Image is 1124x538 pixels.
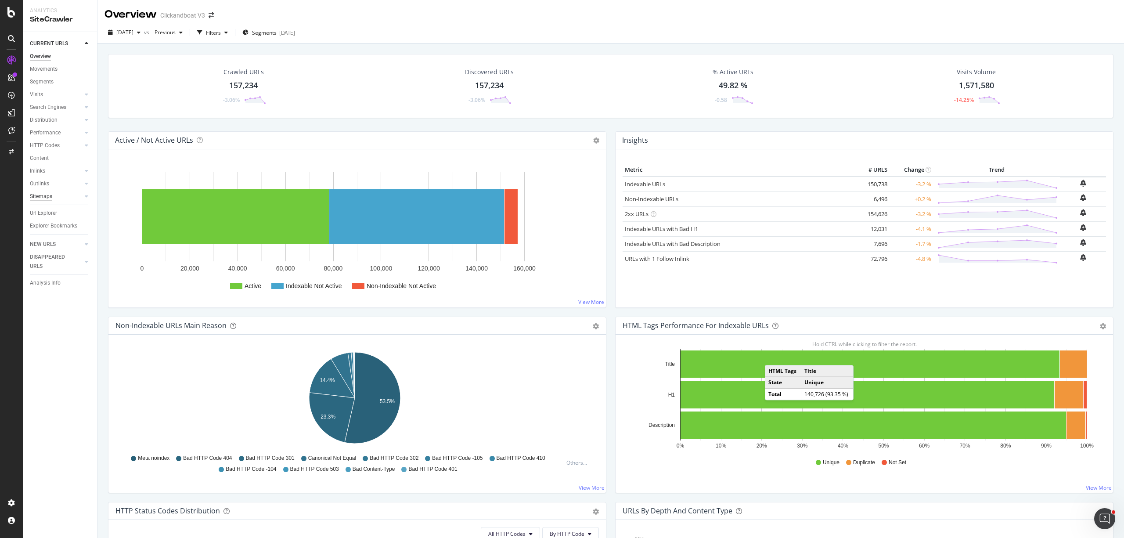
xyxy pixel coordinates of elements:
[252,29,277,36] span: Segments
[226,466,276,473] span: Bad HTTP Code -104
[854,236,890,251] td: 7,696
[648,422,675,428] text: Description
[246,455,295,462] span: Bad HTTP Code 301
[30,154,91,163] a: Content
[801,377,853,389] td: Unique
[854,206,890,221] td: 154,626
[890,251,933,266] td: -4.8 %
[677,443,684,449] text: 0%
[30,179,82,188] a: Outlinks
[30,116,58,125] div: Distribution
[1094,508,1115,529] iframe: Intercom live chat
[625,180,665,188] a: Indexable URLs
[579,484,605,491] a: View More
[320,377,335,383] text: 14.4%
[30,141,82,150] a: HTTP Codes
[765,365,801,377] td: HTML Tags
[765,377,801,389] td: State
[194,25,231,40] button: Filters
[223,96,240,104] div: -3.06%
[367,282,436,289] text: Non-Indexable Not Active
[380,398,395,404] text: 53.5%
[308,455,356,462] span: Canonical Not Equal
[719,80,748,91] div: 49.82 %
[229,80,258,91] div: 157,234
[30,39,68,48] div: CURRENT URLS
[1080,254,1086,261] div: bell-plus
[30,221,91,231] a: Explorer Bookmarks
[854,221,890,236] td: 12,031
[370,265,393,272] text: 100,000
[566,459,591,466] div: Others...
[853,459,875,466] span: Duplicate
[497,455,545,462] span: Bad HTTP Code 410
[890,177,933,192] td: -3.2 %
[1080,209,1086,216] div: bell-plus
[757,443,767,449] text: 20%
[30,166,45,176] div: Inlinks
[30,141,60,150] div: HTTP Codes
[716,443,726,449] text: 10%
[183,455,232,462] span: Bad HTTP Code 404
[665,361,675,367] text: Title
[138,455,169,462] span: Meta noindex
[488,530,526,538] span: All HTTP Codes
[878,443,889,449] text: 50%
[933,163,1060,177] th: Trend
[324,265,343,272] text: 80,000
[209,12,214,18] div: arrow-right-arrow-left
[115,506,220,515] div: HTTP Status Codes Distribution
[151,29,176,36] span: Previous
[623,506,732,515] div: URLs by Depth and Content Type
[957,68,996,76] div: Visits Volume
[30,179,49,188] div: Outlinks
[593,323,599,329] div: gear
[290,466,339,473] span: Bad HTTP Code 503
[890,221,933,236] td: -4.1 %
[30,7,90,14] div: Analytics
[513,265,536,272] text: 160,000
[625,195,678,203] a: Non-Indexable URLs
[30,154,49,163] div: Content
[30,253,74,271] div: DISAPPEARED URLS
[578,298,604,306] a: View More
[854,191,890,206] td: 6,496
[30,103,66,112] div: Search Engines
[550,530,584,538] span: By HTTP Code
[30,240,82,249] a: NEW URLS
[1080,224,1086,231] div: bell-plus
[432,455,483,462] span: Bad HTTP Code -105
[823,459,839,466] span: Unique
[115,134,193,146] h4: Active / Not Active URLs
[919,443,929,449] text: 60%
[408,466,457,473] span: Bad HTTP Code 401
[30,103,82,112] a: Search Engines
[276,265,295,272] text: 60,000
[30,209,91,218] a: Url Explorer
[104,25,144,40] button: [DATE]
[765,389,801,400] td: Total
[30,278,61,288] div: Analysis Info
[140,265,144,272] text: 0
[160,11,205,20] div: Clickandboat V3
[625,255,689,263] a: URLs with 1 Follow Inlink
[890,236,933,251] td: -1.7 %
[668,392,675,398] text: H1
[30,39,82,48] a: CURRENT URLS
[801,365,853,377] td: Title
[228,265,247,272] text: 40,000
[30,240,56,249] div: NEW URLS
[30,77,54,87] div: Segments
[151,25,186,40] button: Previous
[245,282,261,289] text: Active
[104,7,157,22] div: Overview
[625,210,648,218] a: 2xx URLs
[1000,443,1011,449] text: 80%
[206,29,221,36] div: Filters
[890,206,933,221] td: -3.2 %
[1080,443,1094,449] text: 100%
[30,14,90,25] div: SiteCrawler
[1086,484,1112,491] a: View More
[593,509,599,515] div: gear
[223,68,264,76] div: Crawled URLs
